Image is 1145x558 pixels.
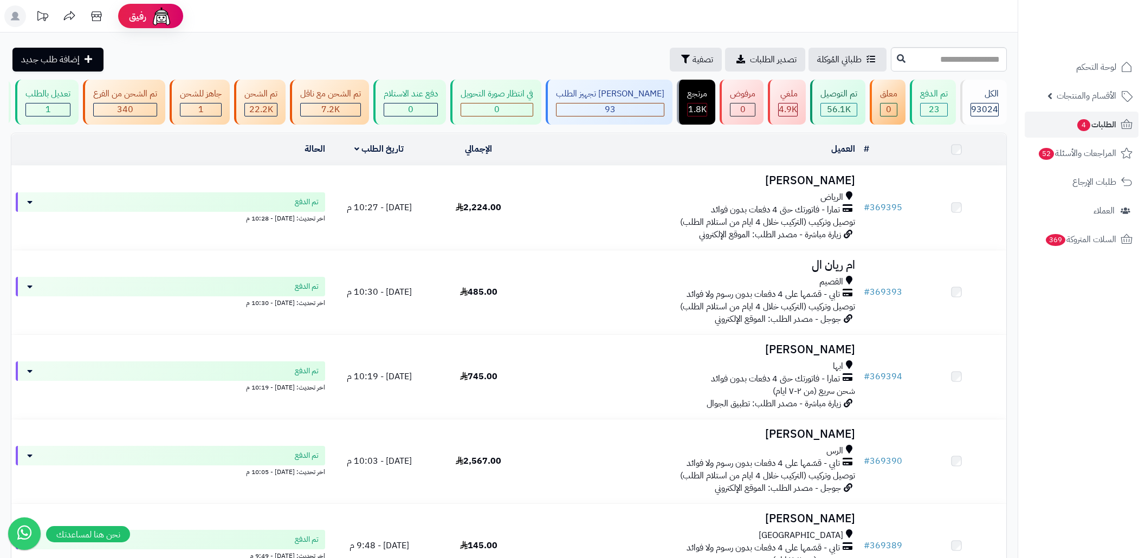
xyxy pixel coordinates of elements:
span: 2,567.00 [456,455,501,468]
div: 1 [180,103,221,116]
span: تابي - قسّمها على 4 دفعات بدون رسوم ولا فوائد [687,457,840,470]
span: 0 [740,103,746,116]
span: تم الدفع [295,366,319,377]
div: اخر تحديث: [DATE] - 10:19 م [16,381,325,392]
a: في انتظار صورة التحويل 0 [448,80,544,125]
span: زيارة مباشرة - مصدر الطلب: تطبيق الجوال [707,397,841,410]
h3: [PERSON_NAME] [533,428,855,440]
div: مرتجع [687,88,707,100]
a: مرتجع 1.8K [675,80,717,125]
a: مرفوض 0 [717,80,766,125]
div: 7223 [301,103,360,116]
span: توصيل وتركيب (التركيب خلال 4 ايام من استلام الطلب) [680,300,855,313]
span: المراجعات والأسئلة [1038,146,1116,161]
img: logo-2.png [1071,27,1135,50]
div: الكل [971,88,999,100]
div: 0 [881,103,897,116]
a: [PERSON_NAME] تجهيز الطلب 93 [544,80,675,125]
a: إضافة طلب جديد [12,48,103,72]
span: 7.2K [321,103,340,116]
span: لوحة التحكم [1076,60,1116,75]
div: 1 [26,103,70,116]
span: 4.9K [779,103,797,116]
a: الحالة [305,142,325,155]
div: اخر تحديث: [DATE] - 10:05 م [16,465,325,477]
span: 745.00 [460,370,497,383]
a: الكل93024 [958,80,1009,125]
span: توصيل وتركيب (التركيب خلال 4 ايام من استلام الطلب) [680,469,855,482]
a: تم الشحن مع ناقل 7.2K [288,80,371,125]
h3: [PERSON_NAME] [533,343,855,356]
span: 0 [886,103,891,116]
a: تم الشحن من الفرع 340 [81,80,167,125]
a: #369389 [864,539,902,552]
a: المراجعات والأسئلة52 [1025,140,1138,166]
span: الرس [826,445,843,457]
div: 0 [384,103,437,116]
span: 4 [1077,119,1090,131]
span: 23 [929,103,940,116]
div: ملغي [778,88,798,100]
a: #369390 [864,455,902,468]
span: [DATE] - 10:27 م [347,201,412,214]
span: الأقسام والمنتجات [1057,88,1116,103]
span: # [864,370,870,383]
a: تعديل بالطلب 1 [13,80,81,125]
div: اخر تحديث: [DATE] - 10:30 م [16,296,325,308]
span: السلات المتروكة [1045,232,1116,247]
span: تم الدفع [295,534,319,545]
div: تعديل بالطلب [25,88,70,100]
span: جوجل - مصدر الطلب: الموقع الإلكتروني [715,482,841,495]
h3: [PERSON_NAME] [533,512,855,525]
span: 1.8K [688,103,707,116]
div: 23 [921,103,947,116]
span: 0 [408,103,413,116]
span: [GEOGRAPHIC_DATA] [759,529,843,542]
span: الرياض [820,191,843,204]
span: [DATE] - 9:48 م [350,539,409,552]
span: [DATE] - 10:03 م [347,455,412,468]
span: 22.2K [249,103,273,116]
span: 145.00 [460,539,497,552]
span: 485.00 [460,286,497,299]
a: تم التوصيل 56.1K [808,80,868,125]
div: في انتظار صورة التحويل [461,88,533,100]
div: [PERSON_NAME] تجهيز الطلب [556,88,664,100]
span: 0 [494,103,500,116]
span: إضافة طلب جديد [21,53,80,66]
div: 1765 [688,103,707,116]
a: #369393 [864,286,902,299]
div: تم الشحن مع ناقل [300,88,361,100]
h3: [PERSON_NAME] [533,174,855,187]
div: 0 [730,103,755,116]
a: الإجمالي [465,142,492,155]
a: الطلبات4 [1025,112,1138,138]
span: # [864,539,870,552]
a: معلق 0 [868,80,908,125]
a: طلباتي المُوكلة [808,48,887,72]
span: 1 [46,103,51,116]
span: 93 [605,103,616,116]
div: 22180 [245,103,277,116]
a: العميل [831,142,855,155]
a: #369395 [864,201,902,214]
span: # [864,455,870,468]
a: # [864,142,869,155]
div: جاهز للشحن [180,88,222,100]
a: تصدير الطلبات [725,48,805,72]
span: ابها [833,360,843,373]
span: العملاء [1094,203,1115,218]
div: 56089 [821,103,857,116]
span: 2,224.00 [456,201,501,214]
a: لوحة التحكم [1025,54,1138,80]
span: 340 [117,103,133,116]
div: معلق [880,88,897,100]
span: تم الدفع [295,281,319,292]
a: السلات المتروكة369 [1025,226,1138,252]
span: رفيق [129,10,146,23]
a: تم الدفع 23 [908,80,958,125]
div: 340 [94,103,157,116]
div: 0 [461,103,533,116]
a: #369394 [864,370,902,383]
span: 52 [1039,148,1054,160]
